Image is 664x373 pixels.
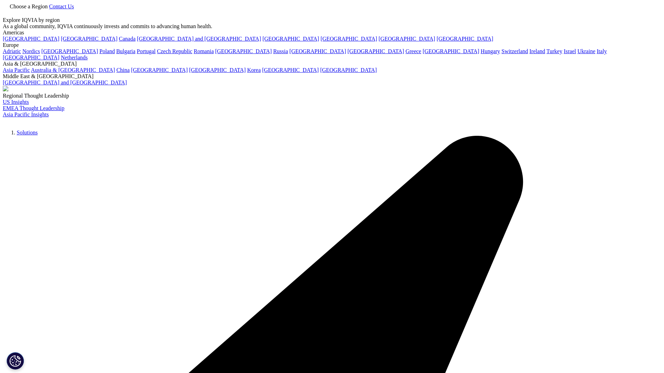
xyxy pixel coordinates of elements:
[3,67,30,73] a: Asia Pacific
[247,67,261,73] a: Korea
[578,48,596,54] a: Ukraine
[379,36,435,42] a: [GEOGRAPHIC_DATA]
[321,36,377,42] a: [GEOGRAPHIC_DATA]
[273,48,288,54] a: Russia
[99,48,115,54] a: Poland
[215,48,272,54] a: [GEOGRAPHIC_DATA]
[530,48,545,54] a: Ireland
[3,99,29,105] a: US Insights
[262,67,319,73] a: [GEOGRAPHIC_DATA]
[61,36,117,42] a: [GEOGRAPHIC_DATA]
[17,130,38,135] a: Solutions
[119,36,135,42] a: Canada
[3,36,59,42] a: [GEOGRAPHIC_DATA]
[189,67,246,73] a: [GEOGRAPHIC_DATA]
[3,73,661,80] div: Middle East & [GEOGRAPHIC_DATA]
[10,3,48,9] span: Choose a Region
[7,352,24,370] button: Cookie-Einstellungen
[3,111,49,117] a: Asia Pacific Insights
[320,67,377,73] a: [GEOGRAPHIC_DATA]
[194,48,214,54] a: Romania
[263,36,319,42] a: [GEOGRAPHIC_DATA]
[61,55,88,60] a: Netherlands
[3,42,661,48] div: Europe
[31,67,115,73] a: Australia & [GEOGRAPHIC_DATA]
[3,86,8,91] img: 2093_analyzing-data-using-big-screen-display-and-laptop.png
[116,67,130,73] a: China
[406,48,421,54] a: Greece
[49,3,74,9] a: Contact Us
[3,93,661,99] div: Regional Thought Leadership
[597,48,607,54] a: Italy
[22,48,40,54] a: Nordics
[3,48,21,54] a: Adriatic
[3,61,661,67] div: Asia & [GEOGRAPHIC_DATA]
[3,55,59,60] a: [GEOGRAPHIC_DATA]
[348,48,404,54] a: [GEOGRAPHIC_DATA]
[437,36,493,42] a: [GEOGRAPHIC_DATA]
[131,67,188,73] a: [GEOGRAPHIC_DATA]
[137,36,261,42] a: [GEOGRAPHIC_DATA] and [GEOGRAPHIC_DATA]
[423,48,479,54] a: [GEOGRAPHIC_DATA]
[3,105,64,111] a: EMEA Thought Leadership
[501,48,528,54] a: Switzerland
[481,48,500,54] a: Hungary
[157,48,192,54] a: Czech Republic
[3,23,661,30] div: As a global community, IQVIA continuously invests and commits to advancing human health.
[3,30,661,36] div: Americas
[41,48,98,54] a: [GEOGRAPHIC_DATA]
[289,48,346,54] a: [GEOGRAPHIC_DATA]
[547,48,563,54] a: Turkey
[137,48,156,54] a: Portugal
[3,17,661,23] div: Explore IQVIA by region
[564,48,576,54] a: Israel
[3,80,127,85] a: [GEOGRAPHIC_DATA] and [GEOGRAPHIC_DATA]
[116,48,135,54] a: Bulgaria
